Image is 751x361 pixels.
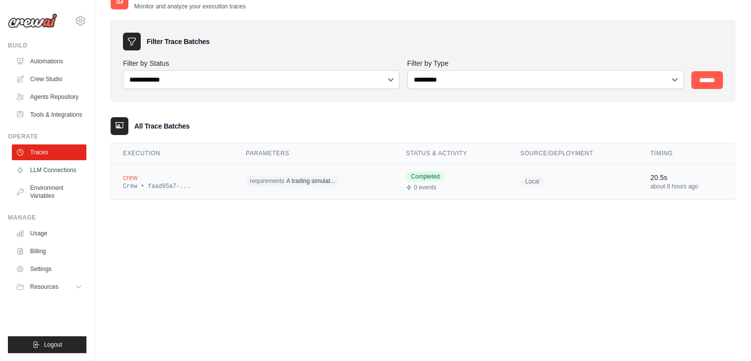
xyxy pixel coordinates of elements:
[147,37,209,46] h3: Filter Trace Batches
[12,71,86,87] a: Crew Studio
[134,2,245,10] p: Monitor and analyze your execution traces
[134,121,190,131] h3: All Trace Batches
[8,13,57,28] img: Logo
[12,89,86,105] a: Agents Repository
[111,143,234,164] th: Execution
[414,183,436,191] span: 0 events
[30,283,58,291] span: Resources
[638,143,735,164] th: Timing
[12,243,86,259] a: Billing
[407,58,684,68] label: Filter by Type
[12,53,86,69] a: Automations
[509,143,638,164] th: Source/Deployment
[702,314,751,361] div: Widget de chat
[650,173,723,182] div: 20.5s
[123,173,222,182] div: crew
[12,107,86,123] a: Tools & Integrations
[8,214,86,222] div: Manage
[246,174,382,189] div: requirements: A trading simulation platform account system. - Create accounts, deposit, withdraw....
[12,279,86,295] button: Resources
[12,226,86,241] a: Usage
[394,143,508,164] th: Status & Activity
[44,341,62,349] span: Logout
[12,144,86,160] a: Traces
[8,133,86,140] div: Operate
[406,172,444,181] span: Completed
[286,177,335,185] span: A trading simulat...
[12,261,86,277] a: Settings
[250,177,284,185] span: requirements
[12,180,86,204] a: Environment Variables
[234,143,394,164] th: Parameters
[702,314,751,361] iframe: Chat Widget
[123,58,399,68] label: Filter by Status
[123,182,222,190] div: Crew • faad95a7-...
[8,336,86,353] button: Logout
[520,177,545,186] span: Local
[12,162,86,178] a: LLM Connections
[8,42,86,49] div: Build
[111,163,735,199] tr: View details for crew execution
[650,182,723,190] div: about 8 hours ago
